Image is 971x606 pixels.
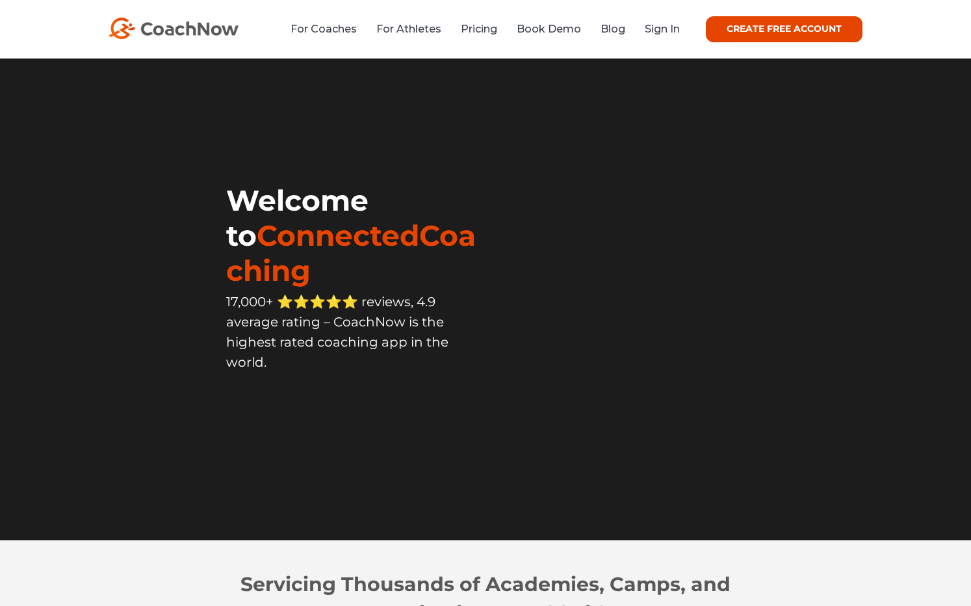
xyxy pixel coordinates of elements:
a: Pricing [461,23,497,35]
a: Blog [601,23,625,35]
span: ConnectedCoaching [226,218,476,288]
a: Sign In [645,23,680,35]
a: Book Demo [517,23,581,35]
a: CREATE FREE ACCOUNT [706,16,862,42]
h1: Welcome to [226,183,485,288]
span: 17,000+ ⭐️⭐️⭐️⭐️⭐️ reviews, 4.9 average rating – CoachNow is the highest rated coaching app in th... [226,294,448,370]
iframe: Embedded CTA [226,401,485,440]
img: CoachNow Logo [109,18,239,39]
a: For Athletes [376,23,441,35]
a: For Coaches [291,23,357,35]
